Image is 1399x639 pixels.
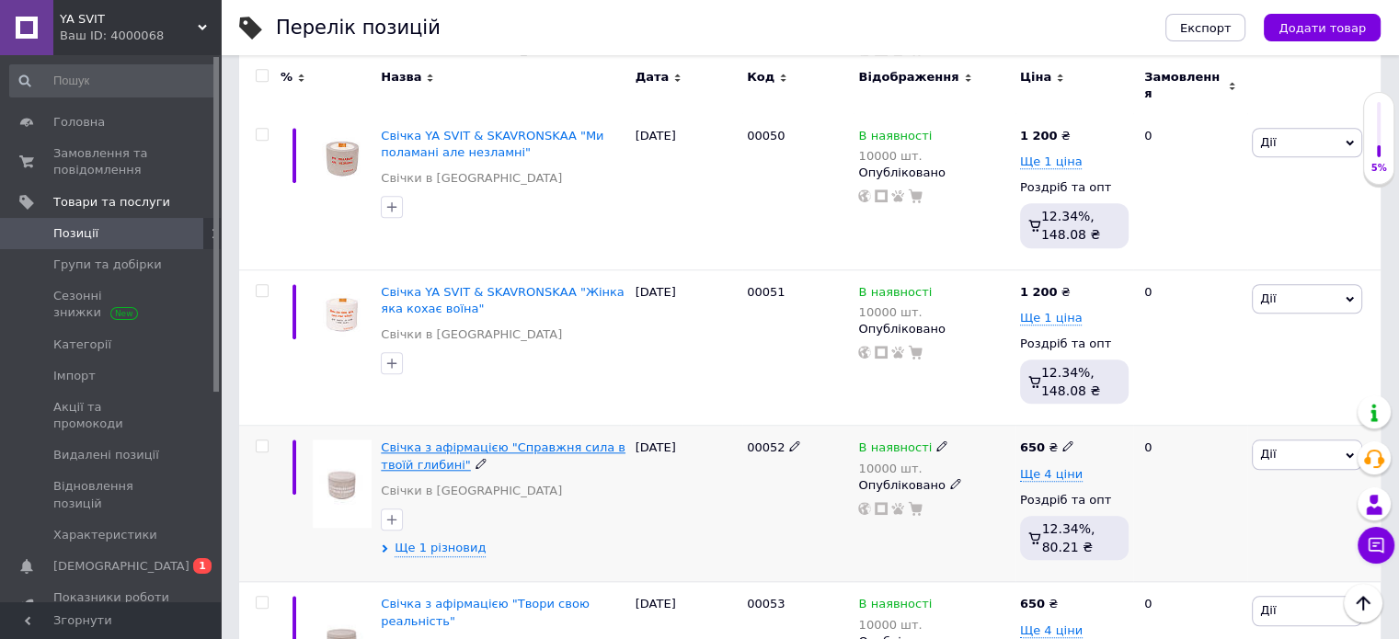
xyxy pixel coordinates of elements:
a: Свічка з афірмацією "Справжня сила в твоїй глибині" [381,440,625,471]
b: 650 [1020,440,1045,454]
span: 12.34%, 80.21 ₴ [1042,521,1095,554]
span: Товари та послуги [53,194,170,211]
button: Експорт [1165,14,1246,41]
div: 0 [1133,426,1247,582]
span: Позиції [53,225,98,242]
span: В наявності [858,440,932,460]
div: ₴ [1020,596,1058,612]
span: Дії [1260,135,1276,149]
b: 650 [1020,597,1045,610]
span: В наявності [858,285,932,304]
b: 1 200 [1020,285,1058,299]
span: Ще 4 ціни [1020,467,1083,482]
div: ₴ [1020,284,1071,301]
span: Ще 1 ціна [1020,311,1083,325]
span: YA SVIT [60,11,198,28]
span: 00050 [747,129,785,143]
span: Дії [1260,603,1276,617]
div: Опубліковано [858,477,1010,494]
span: Ще 1 ціна [1020,154,1083,169]
span: 12.34%, 148.08 ₴ [1041,209,1100,242]
div: ₴ [1020,128,1071,144]
span: Дії [1260,447,1276,461]
span: Код [747,69,774,86]
span: Додати товар [1279,21,1366,35]
div: [DATE] [631,113,742,269]
div: ₴ [1020,439,1074,456]
span: Імпорт [53,368,96,384]
span: Видалені позиції [53,447,159,463]
span: 00051 [747,285,785,299]
span: Акції та промокоди [53,399,170,432]
span: Відображення [858,69,958,86]
div: 10000 шт. [858,149,932,163]
span: Дії [1260,291,1276,305]
a: Свічки в [GEOGRAPHIC_DATA] [381,326,562,343]
div: [DATE] [631,426,742,582]
a: Свічки в [GEOGRAPHIC_DATA] [381,170,562,187]
a: Свічка YA SVIT & SKAVRONSKAA "Жінка яка кохає воїна" [381,285,625,315]
span: [DEMOGRAPHIC_DATA] [53,558,189,575]
img: Свічка YA SVIT & SKAVRONSKAA "Ми поламані але незламні" [313,128,372,187]
span: 1 [193,558,212,574]
span: Замовлення та повідомлення [53,145,170,178]
span: Характеристики [53,527,157,543]
button: Чат з покупцем [1358,527,1394,564]
a: Свічка з афірмацією "Твори свою реальність" [381,597,590,627]
button: Додати товар [1264,14,1381,41]
div: 0 [1133,113,1247,269]
div: 10000 шт. [858,618,932,632]
span: 00052 [747,440,785,454]
span: Замовлення [1144,69,1223,102]
span: Головна [53,114,105,131]
div: 5% [1364,162,1393,175]
span: 00053 [747,597,785,610]
div: Роздріб та опт [1020,336,1129,352]
a: Свічка YA SVIT & SKAVRONSKAA "Ми поламані але незламні" [381,129,603,159]
span: В наявності [858,129,932,148]
div: 10000 шт. [858,305,932,319]
div: Ваш ID: 4000068 [60,28,221,44]
span: Ще 1 різновид [395,540,486,557]
div: Перелік позицій [276,18,441,38]
div: [DATE] [631,269,742,426]
div: Роздріб та опт [1020,179,1129,196]
div: 10000 шт. [858,462,948,475]
span: Ще 4 ціни [1020,623,1083,638]
span: Ціна [1020,69,1051,86]
span: Відновлення позицій [53,478,170,511]
span: В наявності [858,597,932,616]
span: Експорт [1180,21,1232,35]
img: Свічка YA SVIT & SKAVRONSKAA "Жінка яка кохає воїна" [313,284,372,343]
div: 0 [1133,269,1247,426]
span: 12.34%, 148.08 ₴ [1041,365,1100,398]
a: Свічки в [GEOGRAPHIC_DATA] [381,483,562,499]
span: Назва [381,69,421,86]
b: 1 200 [1020,129,1058,143]
span: Дата [636,69,670,86]
input: Пошук [9,64,217,97]
img: Свічка з афірмацією "Справжня сила в твоїй глибині" [313,439,372,527]
div: Опубліковано [858,165,1010,181]
span: Показники роботи компанії [53,589,170,622]
span: Сезонні знижки [53,288,170,321]
span: % [281,69,292,86]
div: Роздріб та опт [1020,492,1129,508]
button: Наверх [1344,584,1382,622]
span: Групи та добірки [53,257,162,273]
div: Опубліковано [858,321,1010,337]
span: Категорії [53,337,111,353]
